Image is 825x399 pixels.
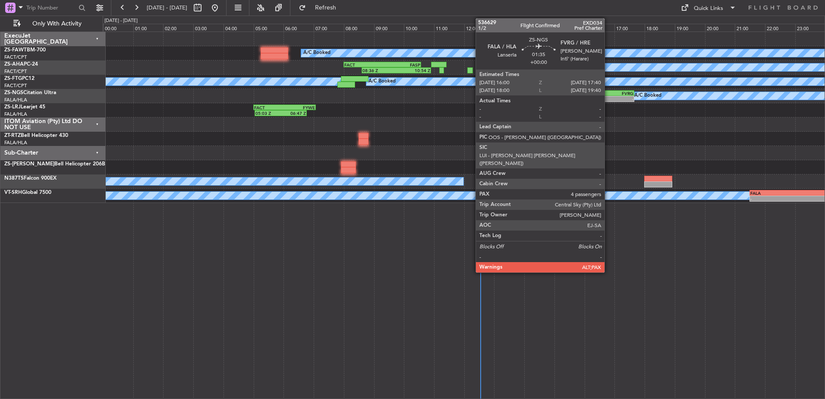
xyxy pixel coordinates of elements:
[434,24,464,32] div: 11:00
[344,24,374,32] div: 08:00
[4,76,35,81] a: ZS-FTGPC12
[705,24,735,32] div: 20:00
[4,90,23,95] span: ZS-NGS
[585,96,609,101] div: -
[283,24,314,32] div: 06:00
[133,24,164,32] div: 01:00
[308,5,344,11] span: Refresh
[303,47,331,60] div: A/C Booked
[4,76,22,81] span: ZS-FTG
[254,105,285,110] div: FACT
[694,4,723,13] div: Quick Links
[224,24,254,32] div: 04:00
[163,24,193,32] div: 02:00
[4,161,54,167] span: ZS-[PERSON_NAME]
[4,54,27,60] a: FACT/CPT
[104,17,138,25] div: [DATE] - [DATE]
[4,111,27,117] a: FALA/HLA
[554,24,585,32] div: 15:00
[765,24,795,32] div: 22:00
[501,61,529,74] div: A/C Booked
[4,104,21,110] span: ZS-LRJ
[314,24,344,32] div: 07:00
[609,91,633,96] div: FVRG
[4,190,22,195] span: VT-SRH
[735,24,765,32] div: 21:00
[609,96,633,101] div: -
[645,24,675,32] div: 18:00
[4,47,24,53] span: ZS-FAW
[4,133,68,138] a: ZT-RTZBell Helicopter 430
[677,1,740,15] button: Quick Links
[524,24,554,32] div: 14:00
[147,4,187,12] span: [DATE] - [DATE]
[494,24,524,32] div: 13:00
[362,68,396,73] div: 08:36 Z
[193,24,224,32] div: 03:00
[344,62,382,67] div: FACT
[4,161,105,167] a: ZS-[PERSON_NAME]Bell Helicopter 206B
[382,62,420,67] div: FASP
[4,104,45,110] a: ZS-LRJLearjet 45
[4,62,38,67] a: ZS-AHAPC-24
[585,91,609,96] div: FALA
[404,24,434,32] div: 10:00
[9,17,94,31] button: Only With Activity
[254,24,284,32] div: 05:00
[255,111,281,116] div: 05:03 Z
[368,75,396,88] div: A/C Booked
[4,47,46,53] a: ZS-FAWTBM-700
[464,24,494,32] div: 12:00
[4,62,24,67] span: ZS-AHA
[4,97,27,103] a: FALA/HLA
[103,24,133,32] div: 00:00
[295,1,346,15] button: Refresh
[4,190,51,195] a: VT-SRHGlobal 7500
[4,133,21,138] span: ZT-RTZ
[22,21,91,27] span: Only With Activity
[285,105,315,110] div: FYWE
[4,90,56,95] a: ZS-NGSCitation Ultra
[396,68,430,73] div: 10:54 Z
[4,139,27,146] a: FALA/HLA
[634,89,661,102] div: A/C Booked
[374,24,404,32] div: 09:00
[4,176,24,181] span: N387TS
[26,1,76,14] input: Trip Number
[675,24,705,32] div: 19:00
[4,68,27,75] a: FACT/CPT
[614,24,645,32] div: 17:00
[4,176,57,181] a: N387TSFalcon 900EX
[4,82,27,89] a: FACT/CPT
[585,24,615,32] div: 16:00
[281,111,306,116] div: 06:47 Z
